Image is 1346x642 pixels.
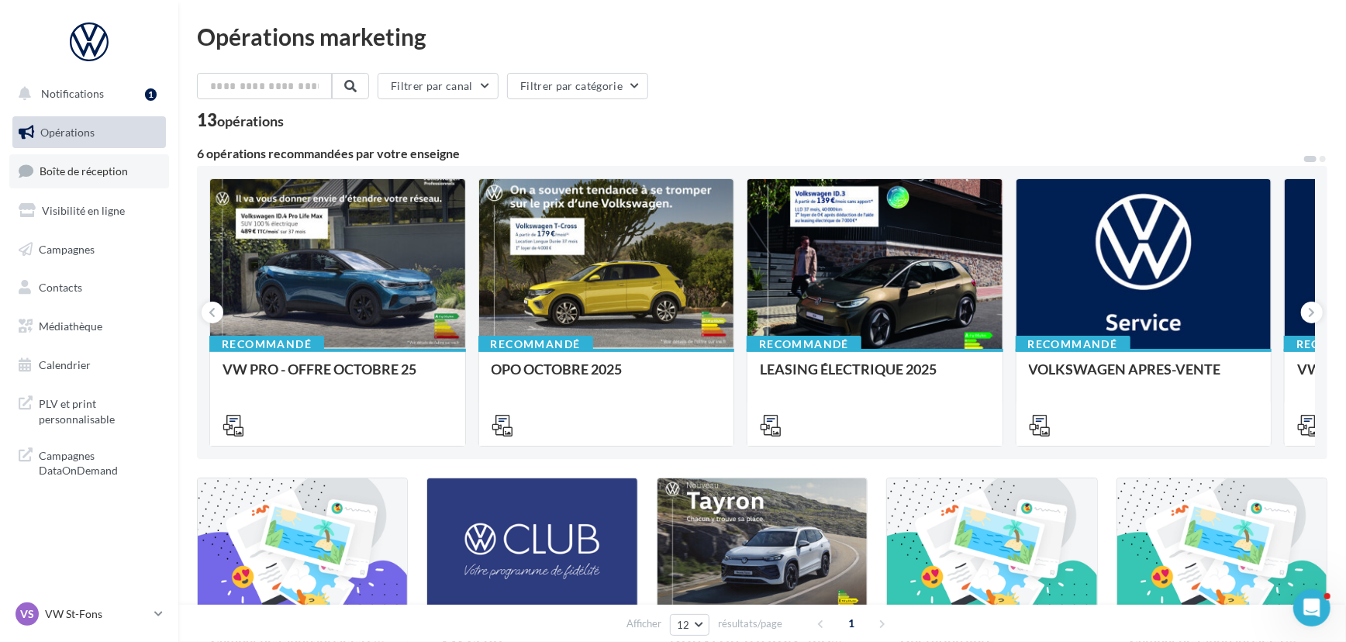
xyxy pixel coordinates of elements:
span: résultats/page [718,616,782,631]
span: 12 [677,619,690,631]
a: Campagnes DataOnDemand [9,439,169,485]
div: Recommandé [1016,336,1130,353]
a: Contacts [9,271,169,304]
a: Calendrier [9,349,169,381]
div: LEASING ÉLECTRIQUE 2025 [760,361,990,392]
a: Boîte de réception [9,154,169,188]
span: 1 [840,611,865,636]
div: Opérations marketing [197,25,1327,48]
div: Recommandé [478,336,593,353]
div: Recommandé [209,336,324,353]
span: Afficher [626,616,661,631]
a: VS VW St-Fons [12,599,166,629]
span: VS [20,606,34,622]
span: Notifications [41,87,104,100]
a: Opérations [9,116,169,149]
span: Calendrier [39,358,91,371]
span: Campagnes [39,242,95,255]
button: 12 [670,614,709,636]
a: Médiathèque [9,310,169,343]
a: Visibilité en ligne [9,195,169,227]
button: Filtrer par catégorie [507,73,648,99]
p: VW St-Fons [45,606,148,622]
span: Boîte de réception [40,164,128,178]
span: Contacts [39,281,82,294]
div: 6 opérations recommandées par votre enseigne [197,147,1303,160]
div: opérations [217,114,284,128]
span: Campagnes DataOnDemand [39,445,160,478]
button: Notifications 1 [9,78,163,110]
div: VOLKSWAGEN APRES-VENTE [1029,361,1259,392]
div: 1 [145,88,157,101]
iframe: Intercom live chat [1293,589,1330,626]
span: Visibilité en ligne [42,204,125,217]
span: Médiathèque [39,319,102,333]
div: 13 [197,112,284,129]
a: Campagnes [9,233,169,266]
div: OPO OCTOBRE 2025 [492,361,722,392]
span: Opérations [40,126,95,139]
span: PLV et print personnalisable [39,393,160,426]
a: PLV et print personnalisable [9,387,169,433]
button: Filtrer par canal [378,73,499,99]
div: Recommandé [747,336,861,353]
div: VW PRO - OFFRE OCTOBRE 25 [223,361,453,392]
